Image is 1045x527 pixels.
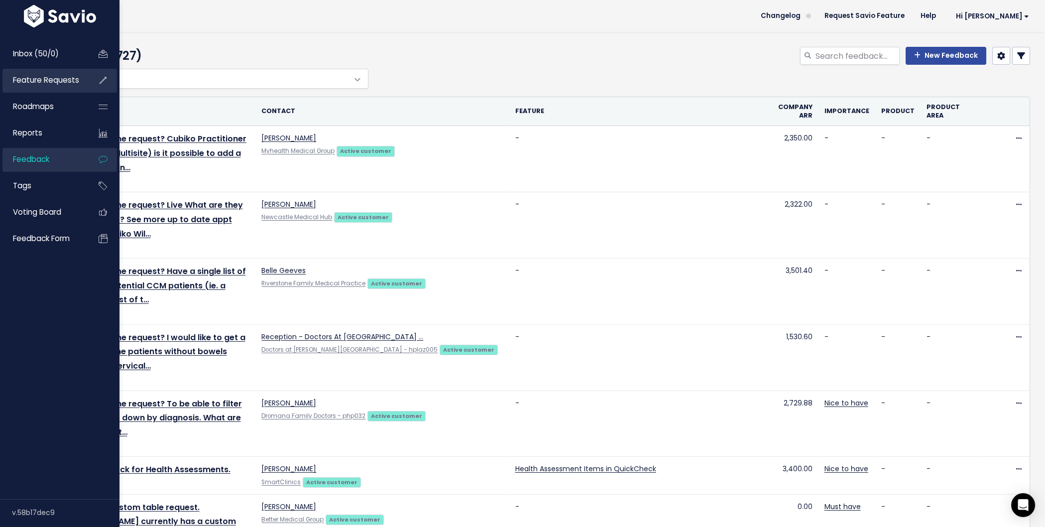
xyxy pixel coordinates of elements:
td: - [921,391,981,457]
a: QuickCheck for Health Assessments. [81,464,231,475]
a: Nice to have [824,464,868,474]
a: What is the request? I would like to get a report on the patients without bowels screen or cervical… [72,332,245,372]
td: - [818,192,875,259]
a: Active customer [334,212,392,222]
a: Feature Requests [2,69,83,92]
div: [DATE] [72,477,250,488]
a: Tags [2,174,83,197]
td: - [875,324,921,391]
td: 3,501.40 [770,258,818,324]
td: 1,530.60 [770,324,818,391]
td: - [509,126,770,192]
a: Reports [2,122,83,144]
div: [DATE] [72,374,250,384]
th: Product [875,97,921,126]
a: Feedback form [2,227,83,250]
a: Active customer [367,278,425,288]
a: Better Medical Group [261,516,324,524]
div: [DATE] [72,175,250,186]
td: - [509,258,770,324]
span: Reports [13,128,42,138]
td: - [921,126,981,192]
th: Problem [66,97,256,126]
td: - [875,126,921,192]
td: - [818,258,875,324]
a: Active customer [367,410,425,420]
a: Riverstone Family Medical Practice [261,279,365,287]
span: Feedback [13,154,49,164]
strong: Active customer [371,412,422,420]
a: [PERSON_NAME] [261,133,316,143]
td: 2,729.88 [770,391,818,457]
a: Roadmaps [2,95,83,118]
td: - [509,324,770,391]
a: SmartClinics [261,478,301,486]
td: - [875,457,921,494]
a: [PERSON_NAME] [261,502,316,512]
th: Contact [255,97,509,126]
img: logo-white.9d6f32f41409.svg [21,5,99,27]
span: Everything [45,69,368,89]
th: Company ARR [770,97,818,126]
a: Must have [824,502,861,512]
a: Belle Geeves [261,265,306,275]
span: Feature Requests [13,75,79,85]
td: 2,322.00 [770,192,818,259]
div: [DATE] [72,241,250,252]
td: - [921,258,981,324]
span: Inbox (50/0) [13,48,59,59]
td: - [818,324,875,391]
a: [PERSON_NAME] [261,398,316,408]
td: - [875,258,921,324]
a: Nice to have [824,398,868,408]
a: Voting Board [2,201,83,224]
span: Hi [PERSON_NAME] [956,12,1029,20]
a: Health Assessment Items in QuickCheck [515,464,656,474]
th: Importance [818,97,875,126]
td: - [875,192,921,259]
a: Active customer [337,145,394,155]
span: Everything [46,69,348,88]
td: - [921,324,981,391]
span: Feedback form [13,233,70,244]
a: Active customer [326,514,383,524]
div: v.58b17dec9 [12,500,119,526]
a: Myhealth Medical Group [261,147,335,155]
td: - [509,192,770,259]
a: New Feedback [906,47,986,65]
input: Search feedback... [814,47,900,65]
td: - [818,126,875,192]
td: 2,350.00 [770,126,818,192]
strong: Active customer [340,147,391,155]
a: [PERSON_NAME] [261,199,316,209]
td: - [509,391,770,457]
td: - [875,391,921,457]
th: Product Area [921,97,981,126]
strong: Active customer [338,213,389,221]
strong: Active customer [329,516,380,524]
div: [DATE] [72,440,250,450]
a: What is the request? To be able to filter patient lists down by diagnosis. What are they trying t… [72,398,242,438]
a: What is the request? Live What are they trying to do? See more up to date appt data in Cubiko Wil… [72,199,243,240]
a: Help [913,8,944,23]
th: Feature [509,97,770,126]
strong: Active customer [306,478,357,486]
td: 3,400.00 [770,457,818,494]
span: Changelog [761,12,801,19]
a: Reception - Doctors At [GEOGRAPHIC_DATA] … [261,332,423,342]
h4: Feedback (1727) [45,47,364,65]
span: Voting Board [13,207,61,217]
span: Roadmaps [13,101,54,112]
a: [PERSON_NAME] [261,464,316,474]
a: Newcastle Medical Hub [261,213,332,221]
a: Doctors at [PERSON_NAME][GEOGRAPHIC_DATA] - hplaz005 [261,346,438,354]
a: Active customer [303,477,360,487]
div: Open Intercom Messenger [1011,493,1035,517]
span: Tags [13,180,31,191]
a: What is the request? Have a single list of all CCM/potential CCM patients (ie. a combined list of t… [72,265,246,306]
a: What is the request? Cubiko Practitioner report (in Multisite) is it possible to add a column notin… [72,133,246,173]
strong: Active customer [371,279,422,287]
a: Inbox (50/0) [2,42,83,65]
strong: Active customer [443,346,494,354]
a: Active customer [440,344,497,354]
